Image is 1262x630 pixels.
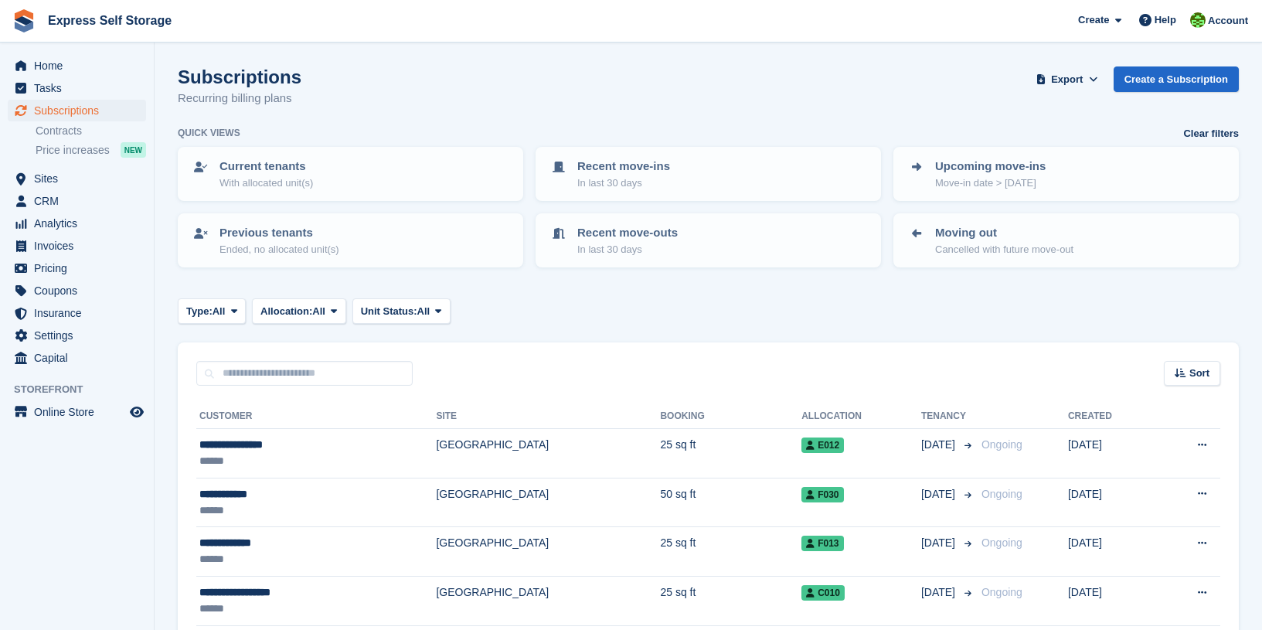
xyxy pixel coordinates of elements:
span: Sites [34,168,127,189]
th: Created [1068,404,1156,429]
p: Current tenants [219,158,313,175]
div: NEW [121,142,146,158]
span: Home [34,55,127,77]
td: [GEOGRAPHIC_DATA] [436,429,660,478]
span: C010 [801,585,845,601]
span: F030 [801,487,843,502]
p: Move-in date > [DATE] [935,175,1046,191]
img: stora-icon-8386f47178a22dfd0bd8f6a31ec36ba5ce8667c1dd55bd0f319d3a0aa187defe.svg [12,9,36,32]
th: Allocation [801,404,921,429]
a: menu [8,213,146,234]
span: Unit Status: [361,304,417,319]
a: Upcoming move-ins Move-in date > [DATE] [895,148,1237,199]
td: [DATE] [1068,527,1156,577]
span: [DATE] [921,486,958,502]
span: Subscriptions [34,100,127,121]
td: 25 sq ft [660,576,801,625]
span: Ongoing [981,586,1022,598]
span: Price increases [36,143,110,158]
th: Customer [196,404,436,429]
p: Previous tenants [219,224,339,242]
a: Previous tenants Ended, no allocated unit(s) [179,215,522,266]
td: [DATE] [1068,576,1156,625]
span: All [213,304,226,319]
p: Recent move-ins [577,158,670,175]
a: menu [8,77,146,99]
span: CRM [34,190,127,212]
span: Ongoing [981,488,1022,500]
span: Sort [1189,366,1209,381]
a: Express Self Storage [42,8,178,33]
td: 50 sq ft [660,478,801,527]
img: Sonia Shah [1190,12,1206,28]
span: Settings [34,325,127,346]
a: menu [8,347,146,369]
a: menu [8,100,146,121]
td: [DATE] [1068,478,1156,527]
p: Recent move-outs [577,224,678,242]
a: Preview store [128,403,146,421]
p: Cancelled with future move-out [935,242,1073,257]
button: Allocation: All [252,298,346,324]
span: Invoices [34,235,127,257]
th: Site [436,404,660,429]
td: [GEOGRAPHIC_DATA] [436,576,660,625]
p: In last 30 days [577,242,678,257]
p: With allocated unit(s) [219,175,313,191]
td: 25 sq ft [660,429,801,478]
a: Recent move-ins In last 30 days [537,148,879,199]
span: E012 [801,438,844,453]
a: menu [8,401,146,423]
span: [DATE] [921,437,958,453]
a: Recent move-outs In last 30 days [537,215,879,266]
button: Export [1033,66,1101,92]
p: In last 30 days [577,175,670,191]
span: Export [1051,72,1083,87]
span: Analytics [34,213,127,234]
span: Tasks [34,77,127,99]
th: Booking [660,404,801,429]
a: Moving out Cancelled with future move-out [895,215,1237,266]
span: Coupons [34,280,127,301]
a: menu [8,280,146,301]
p: Upcoming move-ins [935,158,1046,175]
a: menu [8,302,146,324]
span: Online Store [34,401,127,423]
a: menu [8,235,146,257]
span: Ongoing [981,536,1022,549]
span: [DATE] [921,584,958,601]
span: Help [1155,12,1176,28]
span: Storefront [14,382,154,397]
button: Type: All [178,298,246,324]
span: Pricing [34,257,127,279]
td: [GEOGRAPHIC_DATA] [436,527,660,577]
a: menu [8,168,146,189]
span: Capital [34,347,127,369]
h1: Subscriptions [178,66,301,87]
span: Type: [186,304,213,319]
span: F013 [801,536,843,551]
th: Tenancy [921,404,975,429]
a: Clear filters [1183,126,1239,141]
td: 25 sq ft [660,527,801,577]
span: Create [1078,12,1109,28]
span: Account [1208,13,1248,29]
p: Moving out [935,224,1073,242]
a: menu [8,190,146,212]
span: Ongoing [981,438,1022,451]
a: menu [8,257,146,279]
h6: Quick views [178,126,240,140]
a: menu [8,55,146,77]
p: Recurring billing plans [178,90,301,107]
a: Create a Subscription [1114,66,1239,92]
a: Price increases NEW [36,141,146,158]
span: Insurance [34,302,127,324]
a: Contracts [36,124,146,138]
a: menu [8,325,146,346]
td: [GEOGRAPHIC_DATA] [436,478,660,527]
a: Current tenants With allocated unit(s) [179,148,522,199]
span: [DATE] [921,535,958,551]
td: [DATE] [1068,429,1156,478]
button: Unit Status: All [352,298,451,324]
span: All [312,304,325,319]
